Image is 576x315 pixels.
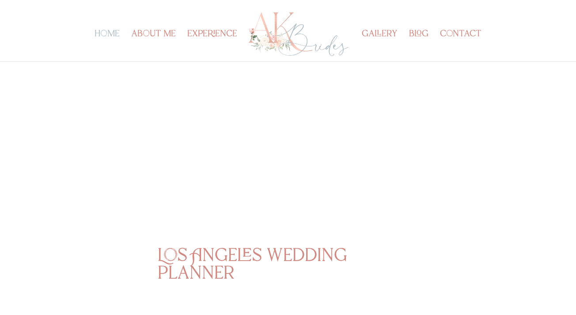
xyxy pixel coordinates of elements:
a: blog [409,31,428,61]
h1: Los Angeles wedding planner [158,247,418,287]
a: home [95,31,120,61]
a: contact [440,31,481,61]
img: Los Angeles Wedding Planner - AK Brides [247,10,350,59]
a: about me [131,31,176,61]
a: experience [187,31,237,61]
a: gallery [362,31,398,61]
